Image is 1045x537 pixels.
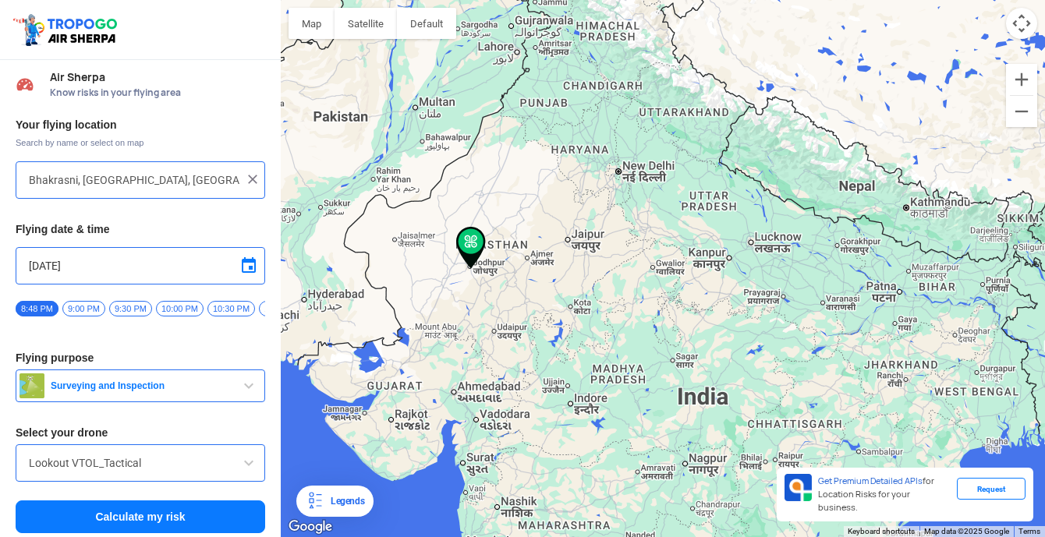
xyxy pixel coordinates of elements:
button: Calculate my risk [16,500,265,533]
input: Search by name or Brand [29,454,252,472]
span: 10:30 PM [207,301,255,316]
img: survey.png [19,373,44,398]
span: 10:00 PM [156,301,204,316]
img: ic_close.png [245,171,260,187]
span: Get Premium Detailed APIs [818,475,923,486]
span: 8:48 PM [16,301,58,316]
h3: Flying date & time [16,224,265,235]
span: 11:00 PM [259,301,306,316]
span: 9:00 PM [62,301,105,316]
span: Surveying and Inspection [44,380,239,392]
button: Map camera controls [1006,8,1037,39]
button: Zoom in [1006,64,1037,95]
h3: Select your drone [16,427,265,438]
button: Keyboard shortcuts [848,526,915,537]
img: Google [285,517,336,537]
div: Request [957,478,1026,500]
span: Map data ©2025 Google [924,527,1009,535]
input: Search your flying location [29,171,240,189]
img: ic_tgdronemaps.svg [12,12,122,48]
span: Air Sherpa [50,71,265,83]
div: for Location Risks for your business. [812,474,957,515]
a: Open this area in Google Maps (opens a new window) [285,517,336,537]
input: Select Date [29,256,252,275]
span: Search by name or select on map [16,136,265,149]
h3: Flying purpose [16,352,265,363]
img: Legends [306,492,324,511]
button: Zoom out [1006,96,1037,127]
button: Show street map [289,8,335,39]
button: Show satellite imagery [335,8,397,39]
div: Legends [324,492,364,511]
h3: Your flying location [16,119,265,130]
img: Risk Scores [16,75,34,94]
span: 9:30 PM [109,301,152,316]
a: Terms [1018,527,1040,535]
button: Surveying and Inspection [16,369,265,402]
img: Premium APIs [785,474,812,501]
span: Know risks in your flying area [50,87,265,99]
